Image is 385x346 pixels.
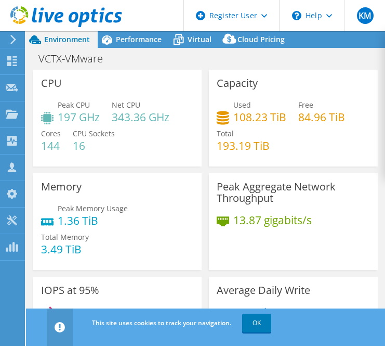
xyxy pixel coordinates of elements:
h4: 3.49 TiB [41,244,89,255]
h4: 1.36 TiB [58,215,128,226]
h4: 343.36 GHz [112,111,169,123]
span: Free [298,100,313,110]
h3: Capacity [217,78,258,89]
h3: Peak Aggregate Network Throughput [217,181,369,204]
span: Peak Memory Usage [58,203,128,213]
span: Cloud Pricing [237,34,285,44]
h4: 108.23 TiB [233,111,286,123]
span: KM [357,7,374,24]
span: Virtual [188,34,211,44]
h4: 13.87 gigabits/s [233,214,312,226]
span: Total [217,129,234,138]
h3: Memory [41,181,82,193]
h1: VCTX-VMware [34,53,119,65]
span: Used [233,100,251,110]
span: Peak CPU [58,100,90,110]
span: Cores [41,129,61,138]
span: Environment [44,34,90,44]
h4: 144 [41,140,61,151]
span: Net CPU [112,100,140,110]
h3: IOPS at 95% [41,285,99,296]
h3: Average Daily Write [217,285,310,296]
h4: 197 GHz [58,111,100,123]
h4: 3.08 TiB [233,306,274,318]
a: OK [242,314,271,332]
h4: 4827 [58,307,83,318]
svg: \n [292,11,301,20]
span: This site uses cookies to track your navigation. [92,318,231,327]
span: Performance [116,34,162,44]
h4: 84.96 TiB [298,111,345,123]
h4: 16 [73,140,115,151]
span: Total Memory [41,232,89,242]
h4: 193.19 TiB [217,140,270,151]
span: CPU Sockets [73,129,115,138]
h3: CPU [41,78,62,89]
